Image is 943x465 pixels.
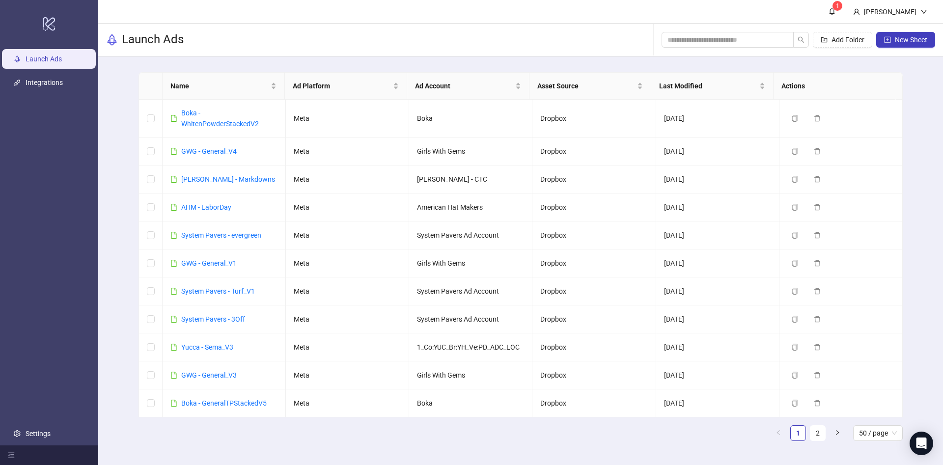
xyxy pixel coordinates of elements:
td: Dropbox [532,221,656,249]
span: file [170,115,177,122]
button: left [771,425,786,441]
h3: Launch Ads [122,32,184,48]
td: [DATE] [656,165,779,193]
span: plus-square [884,36,891,43]
span: copy [791,372,798,379]
span: copy [791,176,798,183]
td: Dropbox [532,361,656,389]
span: New Sheet [895,36,927,44]
a: Launch Ads [26,55,62,63]
span: right [834,430,840,436]
td: [DATE] [656,389,779,417]
span: copy [791,115,798,122]
span: file [170,400,177,407]
a: Integrations [26,79,63,86]
td: Girls With Gems [409,137,532,165]
td: Dropbox [532,165,656,193]
span: copy [791,344,798,351]
span: menu-fold [8,452,15,459]
span: delete [814,115,821,122]
span: user [853,8,860,15]
li: Previous Page [771,425,786,441]
span: copy [791,232,798,239]
span: rocket [106,34,118,46]
span: 1 [836,2,839,9]
a: [PERSON_NAME] - Markdowns [181,175,275,183]
td: [DATE] [656,333,779,361]
span: Ad Account [415,81,513,91]
td: Dropbox [532,249,656,277]
td: Meta [286,137,409,165]
td: [DATE] [656,277,779,305]
td: [DATE] [656,137,779,165]
td: Meta [286,389,409,417]
td: American Hat Makers [409,193,532,221]
span: search [798,36,804,43]
td: Meta [286,305,409,333]
td: [DATE] [656,361,779,389]
td: Meta [286,193,409,221]
span: down [920,8,927,15]
span: file [170,316,177,323]
span: file [170,204,177,211]
a: 2 [810,426,825,440]
td: Dropbox [532,137,656,165]
td: Meta [286,277,409,305]
td: System Pavers Ad Account [409,305,532,333]
span: copy [791,316,798,323]
a: System Pavers - 3Off [181,315,245,323]
span: delete [814,204,821,211]
a: Settings [26,430,51,438]
th: Ad Platform [285,73,407,100]
span: 50 / page [859,426,897,440]
a: System Pavers - Turf_V1 [181,287,255,295]
td: Meta [286,333,409,361]
th: Last Modified [651,73,774,100]
span: delete [814,232,821,239]
div: [PERSON_NAME] [860,6,920,17]
td: Dropbox [532,333,656,361]
td: [DATE] [656,193,779,221]
a: Boka - GeneralTPStackedV5 [181,399,267,407]
div: Open Intercom Messenger [910,432,933,455]
td: Dropbox [532,305,656,333]
td: [DATE] [656,249,779,277]
span: delete [814,316,821,323]
td: [DATE] [656,100,779,137]
td: Meta [286,249,409,277]
td: Girls With Gems [409,361,532,389]
td: Meta [286,100,409,137]
span: file [170,232,177,239]
a: GWG - General_V3 [181,371,237,379]
td: Meta [286,361,409,389]
a: Boka - WhitenPowderStackedV2 [181,109,259,128]
span: Ad Platform [293,81,391,91]
span: Asset Source [537,81,636,91]
td: Boka [409,389,532,417]
span: delete [814,148,821,155]
span: folder-add [821,36,828,43]
span: left [776,430,781,436]
span: delete [814,176,821,183]
span: copy [791,288,798,295]
span: Add Folder [832,36,864,44]
span: bell [829,8,835,15]
li: Next Page [830,425,845,441]
button: right [830,425,845,441]
td: [DATE] [656,305,779,333]
span: copy [791,204,798,211]
td: System Pavers Ad Account [409,277,532,305]
span: delete [814,260,821,267]
span: file [170,176,177,183]
a: System Pavers - evergreen [181,231,261,239]
td: Dropbox [532,389,656,417]
span: copy [791,260,798,267]
span: delete [814,400,821,407]
div: Page Size [853,425,903,441]
span: file [170,372,177,379]
td: Boka [409,100,532,137]
a: GWG - General_V4 [181,147,237,155]
sup: 1 [832,1,842,11]
span: file [170,260,177,267]
li: 2 [810,425,826,441]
